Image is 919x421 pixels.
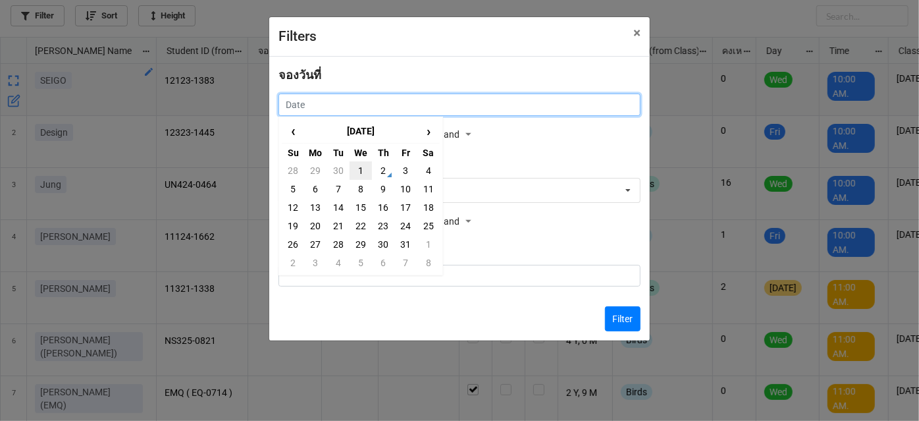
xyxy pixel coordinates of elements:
span: › [418,121,439,142]
td: 23 [372,217,394,235]
td: 28 [282,161,304,180]
td: 25 [417,217,440,235]
td: 30 [372,235,394,254]
td: 2 [372,161,394,180]
td: 3 [304,254,327,272]
td: 24 [394,217,417,235]
td: 7 [394,254,417,272]
th: Su [282,143,304,161]
td: 5 [282,180,304,198]
td: 29 [350,235,372,254]
td: 12 [282,198,304,217]
td: 10 [394,180,417,198]
td: 7 [327,180,350,198]
td: 5 [350,254,372,272]
td: 19 [282,217,304,235]
th: Th [372,143,394,161]
input: Date [278,94,641,116]
td: 4 [327,254,350,272]
th: Tu [327,143,350,161]
td: 1 [417,235,440,254]
td: 9 [372,180,394,198]
td: 1 [350,161,372,180]
td: 13 [304,198,327,217]
td: 3 [394,161,417,180]
td: 22 [350,217,372,235]
th: Mo [304,143,327,161]
th: Fr [394,143,417,161]
td: 29 [304,161,327,180]
td: 17 [394,198,417,217]
span: ‹ [282,121,303,142]
td: 26 [282,235,304,254]
label: จองวันที่ [278,66,321,84]
td: 11 [417,180,440,198]
td: 28 [327,235,350,254]
td: 6 [304,180,327,198]
td: 21 [327,217,350,235]
div: and [444,125,475,145]
td: 8 [350,180,372,198]
td: 27 [304,235,327,254]
td: 6 [372,254,394,272]
td: 2 [282,254,304,272]
th: Sa [417,143,440,161]
button: Filter [605,306,641,331]
td: 8 [417,254,440,272]
td: 18 [417,198,440,217]
td: 31 [394,235,417,254]
th: We [350,143,372,161]
th: [DATE] [304,120,417,144]
span: × [633,25,641,41]
td: 15 [350,198,372,217]
td: 20 [304,217,327,235]
div: and [444,212,475,232]
div: Filters [278,26,604,47]
td: 16 [372,198,394,217]
td: 14 [327,198,350,217]
td: 4 [417,161,440,180]
td: 30 [327,161,350,180]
